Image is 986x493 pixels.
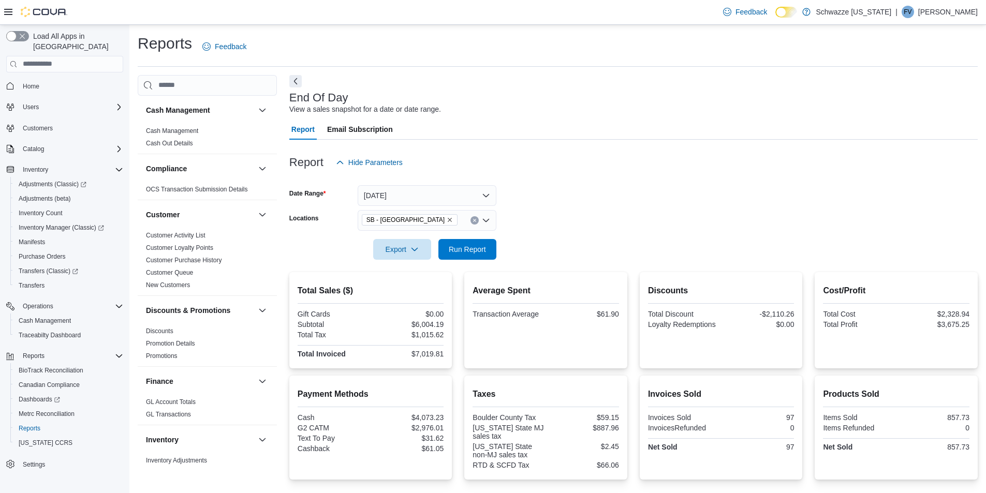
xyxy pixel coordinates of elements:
[14,422,123,435] span: Reports
[918,6,978,18] p: [PERSON_NAME]
[10,436,127,450] button: [US_STATE] CCRS
[289,189,326,198] label: Date Range
[447,217,453,223] button: Remove SB - Longmont from selection in this group
[138,183,277,200] div: Compliance
[10,313,127,328] button: Cash Management
[823,424,894,432] div: Items Refunded
[373,424,444,432] div: $2,976.01
[14,393,64,406] a: Dashboards
[298,424,369,432] div: G2 CATM
[215,41,246,52] span: Feedback
[298,331,369,339] div: Total Tax
[146,185,248,193] span: OCS Transaction Submission Details
[10,191,127,206] button: Adjustments (beta)
[146,457,207,464] a: Inventory Adjustments
[19,300,123,312] span: Operations
[2,349,127,363] button: Reports
[23,302,53,310] span: Operations
[289,92,348,104] h3: End Of Day
[146,435,179,445] h3: Inventory
[19,395,60,404] span: Dashboards
[19,143,123,155] span: Catalog
[648,443,678,451] strong: Net Sold
[19,317,71,325] span: Cash Management
[473,413,543,422] div: Boulder County Tax
[816,6,891,18] p: Schwazze [US_STATE]
[648,388,794,400] h2: Invoices Sold
[14,315,75,327] a: Cash Management
[373,434,444,442] div: $31.62
[14,265,82,277] a: Transfers (Classic)
[14,315,123,327] span: Cash Management
[14,364,87,377] a: BioTrack Reconciliation
[327,119,393,140] span: Email Subscription
[256,162,269,175] button: Compliance
[23,124,53,132] span: Customers
[146,256,222,264] span: Customer Purchase History
[146,139,193,147] span: Cash Out Details
[2,299,127,313] button: Operations
[473,442,543,459] div: [US_STATE] State non-MJ sales tax
[146,268,193,277] span: Customer Queue
[14,192,75,205] a: Adjustments (beta)
[23,166,48,174] span: Inventory
[19,331,81,339] span: Traceabilty Dashboard
[14,364,123,377] span: BioTrack Reconciliation
[2,121,127,136] button: Customers
[138,229,277,295] div: Customer
[449,244,486,255] span: Run Report
[14,422,45,435] a: Reports
[2,162,127,177] button: Inventory
[23,103,39,111] span: Users
[146,456,207,465] span: Inventory Adjustments
[146,327,173,335] a: Discounts
[19,458,49,471] a: Settings
[146,410,191,419] span: GL Transactions
[19,238,45,246] span: Manifests
[14,329,85,341] a: Traceabilty Dashboard
[289,75,302,87] button: Next
[19,209,63,217] span: Inventory Count
[19,163,123,176] span: Inventory
[19,300,57,312] button: Operations
[146,210,254,220] button: Customer
[548,442,619,451] div: $2.45
[2,79,127,94] button: Home
[373,331,444,339] div: $1,015.62
[256,375,269,387] button: Finance
[298,444,369,453] div: Cashback
[648,424,719,432] div: InvoicesRefunded
[648,413,719,422] div: Invoices Sold
[19,252,66,261] span: Purchase Orders
[146,305,230,316] h3: Discounts & Promotions
[298,320,369,328] div: Subtotal
[146,127,198,135] a: Cash Management
[23,352,45,360] span: Reports
[14,207,67,219] a: Inventory Count
[298,434,369,442] div: Text To Pay
[10,249,127,264] button: Purchase Orders
[14,379,123,391] span: Canadian Compliance
[146,163,187,174] h3: Compliance
[256,104,269,116] button: Cash Management
[146,163,254,174] button: Compliance
[723,413,794,422] div: 97
[823,413,894,422] div: Items Sold
[348,157,403,168] span: Hide Parameters
[14,279,123,292] span: Transfers
[19,366,83,375] span: BioTrack Reconciliation
[14,393,123,406] span: Dashboards
[146,281,190,289] a: New Customers
[146,105,254,115] button: Cash Management
[823,320,894,328] div: Total Profit
[19,281,45,290] span: Transfers
[23,82,39,91] span: Home
[14,221,123,234] span: Inventory Manager (Classic)
[2,456,127,471] button: Settings
[14,192,123,205] span: Adjustments (beta)
[198,36,251,57] a: Feedback
[146,327,173,335] span: Discounts
[648,320,719,328] div: Loyalty Redemptions
[723,443,794,451] div: 97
